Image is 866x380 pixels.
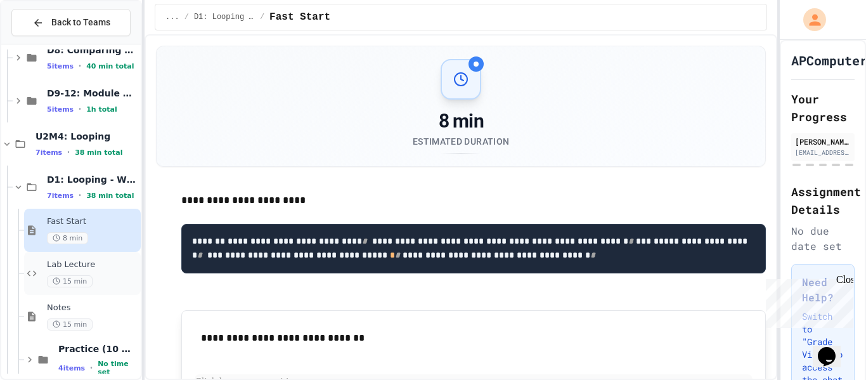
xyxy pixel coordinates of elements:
[51,16,110,29] span: Back to Teams
[47,303,138,313] span: Notes
[36,148,62,157] span: 7 items
[790,5,829,34] div: My Account
[79,104,81,114] span: •
[79,61,81,71] span: •
[47,62,74,70] span: 5 items
[791,183,855,218] h2: Assignment Details
[47,192,74,200] span: 7 items
[761,274,853,328] iframe: chat widget
[795,148,851,157] div: [EMAIL_ADDRESS][DOMAIN_NAME]
[413,135,509,148] div: Estimated Duration
[47,174,138,185] span: D1: Looping - While Loops
[47,216,138,227] span: Fast Start
[58,364,85,372] span: 4 items
[36,131,138,142] span: U2M4: Looping
[86,62,134,70] span: 40 min total
[47,44,138,56] span: D8: Comparing Objects
[269,10,330,25] span: Fast Start
[58,343,138,355] span: Practice (10 mins)
[86,192,134,200] span: 38 min total
[90,363,93,373] span: •
[194,12,255,22] span: D1: Looping - While Loops
[47,88,138,99] span: D9-12: Module Wrap Up
[165,12,179,22] span: ...
[813,329,853,367] iframe: chat widget
[67,147,70,157] span: •
[791,223,855,254] div: No due date set
[86,105,117,114] span: 1h total
[5,5,87,81] div: Chat with us now!Close
[98,360,138,376] span: No time set
[413,110,509,133] div: 8 min
[47,232,88,244] span: 8 min
[260,12,264,22] span: /
[791,90,855,126] h2: Your Progress
[47,105,74,114] span: 5 items
[75,148,122,157] span: 38 min total
[47,318,93,331] span: 15 min
[795,136,851,147] div: [PERSON_NAME]
[47,275,93,287] span: 15 min
[11,9,131,36] button: Back to Teams
[79,190,81,200] span: •
[47,259,138,270] span: Lab Lecture
[184,12,189,22] span: /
